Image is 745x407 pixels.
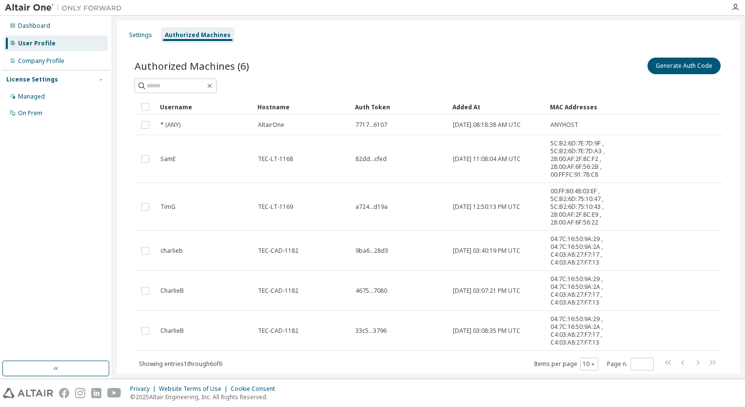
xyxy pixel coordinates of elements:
div: Cookie Consent [231,385,281,393]
span: [DATE] 08:18:38 AM UTC [453,121,521,129]
span: Page n. [607,358,654,370]
div: Added At [452,99,542,115]
span: TEC-CAD-1182 [258,327,298,335]
div: Username [160,99,250,115]
span: Showing entries 1 through 6 of 6 [139,360,222,368]
span: [DATE] 03:08:35 PM UTC [453,327,520,335]
div: Auth Token [355,99,445,115]
div: Hostname [257,99,347,115]
span: Authorized Machines (6) [135,59,249,73]
span: TEC-CAD-1182 [258,287,298,295]
span: AltairOne [258,121,284,129]
div: MAC Addresses [550,99,615,115]
span: 82dd...cfed [355,155,387,163]
div: Authorized Machines [165,31,231,39]
button: 10 [583,360,596,368]
div: License Settings [6,76,58,83]
span: 00:FF:80:48:03:EF , 5C:B2:6D:75:10:47 , 5C:B2:6D:75:10:43 , 28:00:AF:2F:8C:E9 , 28:00:AF:6F:56:22 [550,187,615,226]
div: Website Terms of Use [159,385,231,393]
span: [DATE] 11:08:04 AM UTC [453,155,521,163]
img: altair_logo.svg [3,388,53,398]
img: youtube.svg [107,388,121,398]
img: instagram.svg [75,388,85,398]
span: TEC-LT-1168 [258,155,293,163]
img: Altair One [5,3,127,13]
span: 04:7C:16:50:9A:29 , 04:7C:16:50:9A:2A , C4:03:A8:27:F7:17 , C4:03:A8:27:F7:13 [550,315,615,346]
div: Privacy [130,385,159,393]
span: ANYHOST [550,121,578,129]
div: On Prem [18,109,42,117]
span: TEC-CAD-1182 [258,247,298,255]
img: facebook.svg [59,388,69,398]
div: Managed [18,93,45,101]
div: Dashboard [18,22,50,30]
div: Company Profile [18,57,64,65]
span: 04:7C:16:50:9A:29 , 04:7C:16:50:9A:2A , C4:03:A8:27:F7:17 , C4:03:A8:27:F7:13 [550,275,615,306]
div: User Profile [18,40,56,47]
span: Items per page [534,358,598,370]
span: CharlieB [160,327,184,335]
span: 5C:B2:6D:7E:7D:9F , 5C:B2:6D:7E:7D:A3 , 28:00:AF:2F:8C:F2 , 28:00:AF:6F:56:2B , 00:FF:FC:91:78:C8 [550,140,615,179]
span: [DATE] 03:07:21 PM UTC [453,287,520,295]
span: 04:7C:16:50:9A:29 , 04:7C:16:50:9A:2A , C4:03:A8:27:F7:17 , C4:03:A8:27:F7:13 [550,235,615,266]
span: [DATE] 12:50:13 PM UTC [453,203,520,211]
span: 7717...6107 [355,121,387,129]
span: 9ba6...28d3 [355,247,388,255]
span: SamE [160,155,176,163]
button: Generate Auth Code [647,58,721,74]
p: © 2025 Altair Engineering, Inc. All Rights Reserved. [130,393,281,401]
img: linkedin.svg [91,388,101,398]
span: 4675...7080 [355,287,387,295]
span: TEC-LT-1169 [258,203,293,211]
span: charlieb [160,247,183,255]
span: a724...d19a [355,203,388,211]
span: CharlieB [160,287,184,295]
span: TimG [160,203,176,211]
span: [DATE] 03:40:19 PM UTC [453,247,520,255]
span: 33c5...3796 [355,327,387,335]
div: Settings [129,31,152,39]
span: * (ANY) [160,121,180,129]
